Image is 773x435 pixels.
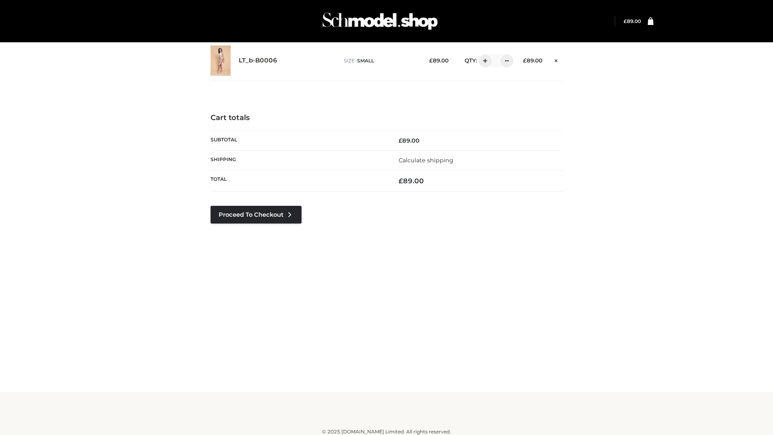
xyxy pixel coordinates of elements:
a: LT_b-B0006 [239,57,277,64]
th: Shipping [211,150,386,170]
a: £89.00 [624,18,641,24]
a: Remove this item [550,54,562,65]
a: Proceed to Checkout [211,206,302,224]
th: Subtotal [211,130,386,150]
th: Total [211,170,386,192]
bdi: 89.00 [523,57,542,64]
span: £ [399,137,402,144]
span: £ [399,177,403,185]
span: SMALL [357,58,374,64]
bdi: 89.00 [429,57,449,64]
span: £ [624,18,627,24]
div: QTY: [457,54,511,67]
h4: Cart totals [211,114,562,122]
a: Calculate shipping [399,157,453,164]
bdi: 89.00 [624,18,641,24]
img: Schmodel Admin 964 [320,5,440,37]
span: £ [429,57,433,64]
bdi: 89.00 [399,137,420,144]
span: £ [523,57,527,64]
bdi: 89.00 [399,177,424,185]
p: size : [344,57,417,64]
